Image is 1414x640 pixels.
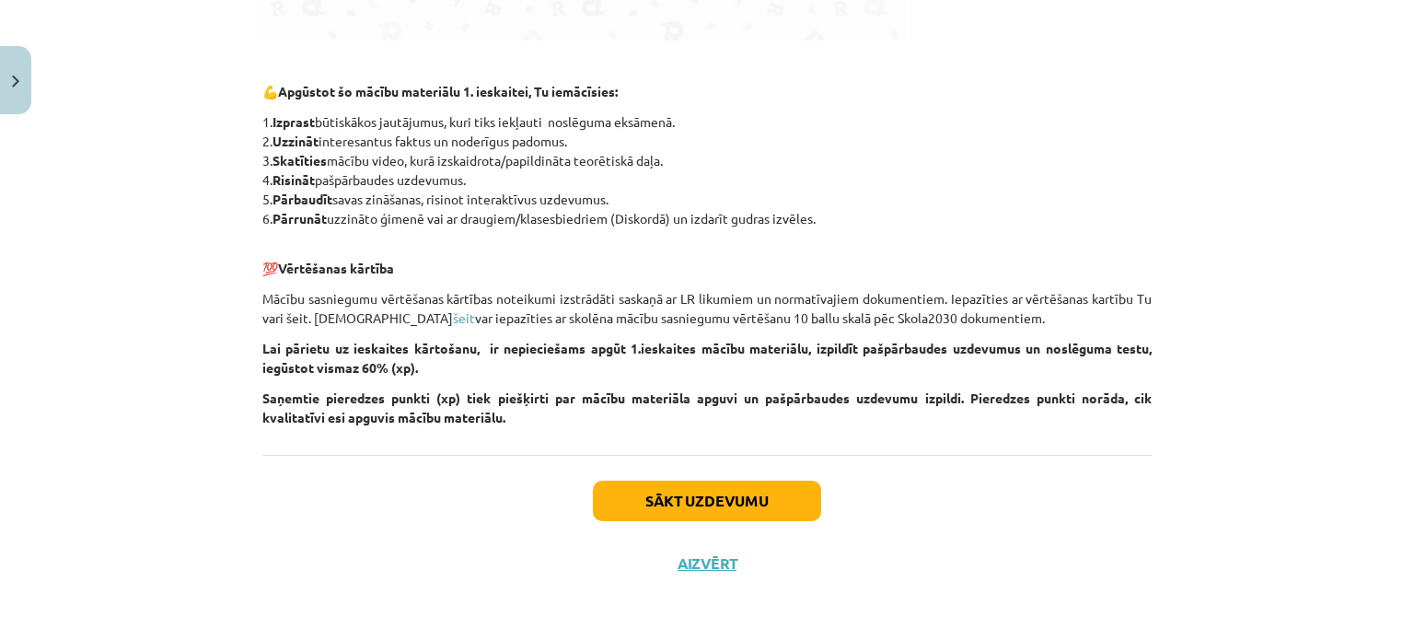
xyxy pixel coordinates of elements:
strong: Saņemtie pieredzes punkti (xp) tiek piešķirti par mācību materiāla apguvi un pašpārbaudes uzdevum... [262,390,1152,425]
strong: Apgūstot šo mācību materiālu 1. ieskaitei, Tu iemācīsies: [278,83,618,99]
strong: Izprast [272,113,315,130]
p: 💯 [262,239,1152,278]
strong: Uzzināt [272,133,319,149]
button: Sākt uzdevumu [593,481,821,521]
p: 1. būtiskākos jautājumus, kuri tiks iekļauti noslēguma eksāmenā. 2. interesantus faktus un noderī... [262,112,1152,228]
strong: Skatīties [272,152,327,169]
strong: Vērtēšanas kārtība [278,260,394,276]
p: 💪 [262,82,1152,101]
p: Mācību sasniegumu vērtēšanas kārtības noteikumi izstrādāti saskaņā ar LR likumiem un normatīvajie... [262,289,1152,328]
strong: Pārbaudīt [272,191,332,207]
strong: Lai pārietu uz ieskaites kārtošanu, ir nepieciešams apgūt 1.ieskaites mācību materiālu, izpildīt ... [262,340,1152,376]
a: šeit [453,309,475,326]
strong: Pārrunāt [272,210,327,227]
button: Aizvērt [672,554,742,573]
strong: Risināt [272,171,315,188]
img: icon-close-lesson-0947bae3869378f0d4975bcd49f059093ad1ed9edebbc8119c70593378902aed.svg [12,76,19,87]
